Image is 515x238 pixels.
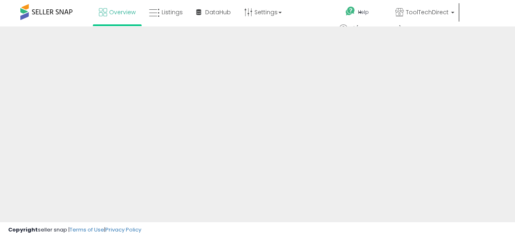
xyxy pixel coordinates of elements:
a: Privacy Policy [105,226,141,234]
strong: Copyright [8,226,38,234]
span: Overview [109,8,136,16]
span: DataHub [205,8,231,16]
a: Terms of Use [70,226,104,234]
span: Hi [PERSON_NAME] [350,24,401,33]
div: seller snap | | [8,226,141,234]
span: Listings [162,8,183,16]
span: Help [358,9,369,15]
span: ToolTechDirect [406,8,449,16]
i: Get Help [345,6,355,16]
a: Hi [PERSON_NAME] [339,24,407,41]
